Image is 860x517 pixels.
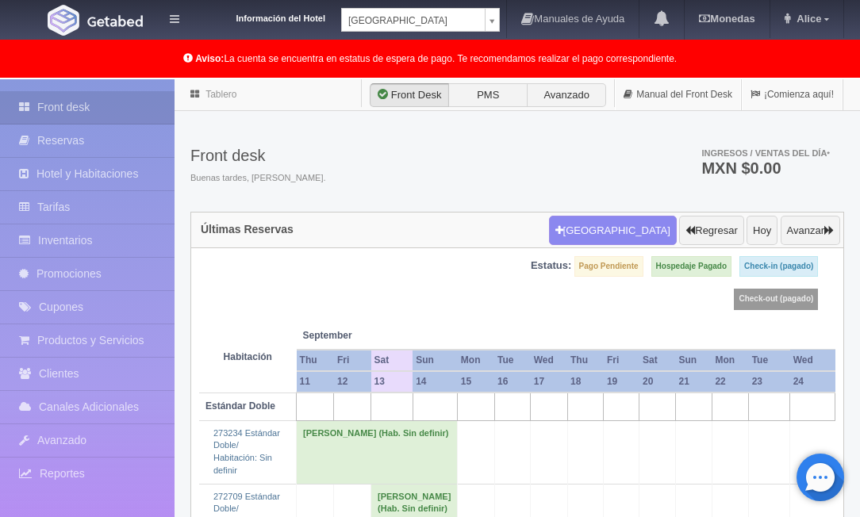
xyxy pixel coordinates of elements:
th: 13 [371,371,413,393]
a: [GEOGRAPHIC_DATA] [341,8,500,32]
label: Estatus: [531,258,571,274]
th: 14 [413,371,458,393]
a: Manual del Front Desk [615,79,741,110]
th: Thu [567,350,604,371]
th: 23 [749,371,790,393]
b: Aviso: [195,53,224,64]
img: Getabed [87,15,143,27]
th: Wed [531,350,567,371]
label: PMS [448,83,528,107]
b: Monedas [699,13,754,25]
h4: Últimas Reservas [201,224,294,236]
th: 18 [567,371,604,393]
th: 21 [675,371,712,393]
a: Tablero [205,89,236,100]
th: 20 [639,371,675,393]
span: Ingresos / Ventas del día [701,148,830,158]
th: 12 [334,371,371,393]
th: Sun [675,350,712,371]
h3: MXN $0.00 [701,160,830,176]
th: Sat [371,350,413,371]
dt: Información del Hotel [198,8,325,25]
span: Alice [793,13,821,25]
th: Tue [749,350,790,371]
label: Pago Pendiente [574,256,643,277]
button: Avanzar [781,216,840,246]
label: Front Desk [370,83,449,107]
th: Sun [413,350,458,371]
th: Fri [334,350,371,371]
th: Fri [604,350,639,371]
th: Thu [297,350,334,371]
th: 19 [604,371,639,393]
th: Mon [458,350,494,371]
a: 273234 Estándar Doble/Habitación: Sin definir [213,428,280,475]
th: 15 [458,371,494,393]
label: Avanzado [527,83,606,107]
label: Hospedaje Pagado [651,256,731,277]
th: 16 [494,371,531,393]
img: Getabed [48,5,79,36]
button: Regresar [679,216,743,246]
th: Wed [790,350,835,371]
th: 22 [712,371,748,393]
th: 11 [297,371,334,393]
a: ¡Comienza aquí! [742,79,843,110]
th: Mon [712,350,748,371]
span: Buenas tardes, [PERSON_NAME]. [190,172,326,185]
label: Check-in (pagado) [739,256,818,277]
strong: Habitación [224,351,272,362]
th: Tue [494,350,531,371]
th: 24 [790,371,835,393]
button: Hoy [747,216,777,246]
span: [GEOGRAPHIC_DATA] [348,9,478,33]
label: Check-out (pagado) [734,289,818,309]
span: September [303,329,365,343]
th: Sat [639,350,675,371]
button: [GEOGRAPHIC_DATA] [549,216,677,246]
b: Estándar Doble [205,400,275,412]
td: [PERSON_NAME] (Hab. Sin definir) [297,420,458,484]
th: 17 [531,371,567,393]
h3: Front desk [190,147,326,164]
